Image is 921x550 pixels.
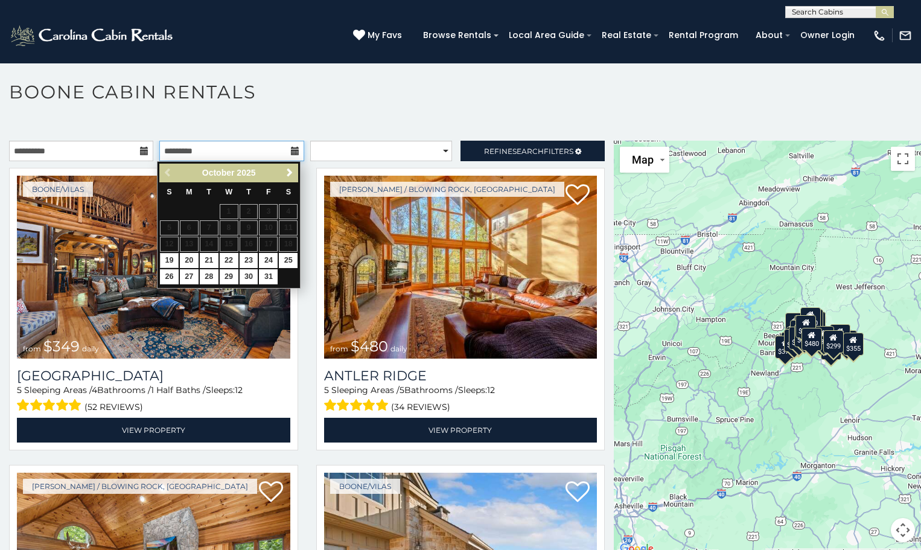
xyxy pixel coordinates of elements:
span: 4 [92,385,97,395]
a: 28 [200,269,218,284]
a: RefineSearchFilters [460,141,605,161]
div: $395 [789,327,809,350]
button: Toggle fullscreen view [891,147,915,171]
span: Friday [266,188,271,196]
span: My Favs [368,29,402,42]
a: Local Area Guide [503,26,590,45]
a: 30 [240,269,258,284]
span: Thursday [246,188,251,196]
span: 1 Half Baths / [151,385,206,395]
a: 21 [200,253,218,268]
span: Monday [186,188,193,196]
span: Sunday [167,188,171,196]
div: $315 [801,328,821,351]
button: Change map style [620,147,669,173]
span: daily [390,344,407,353]
a: Boone/Vilas [23,182,93,197]
a: Diamond Creek Lodge from $349 daily [17,176,290,359]
a: 31 [259,269,278,284]
a: Add to favorites [259,480,283,505]
span: daily [82,344,99,353]
a: 23 [240,253,258,268]
span: Map [632,153,654,166]
span: Saturday [286,188,291,196]
div: $355 [843,333,864,356]
span: (52 reviews) [84,399,143,415]
span: Wednesday [225,188,232,196]
a: Browse Rentals [417,26,497,45]
span: (34 reviews) [391,399,450,415]
a: [GEOGRAPHIC_DATA] [17,368,290,384]
span: 5 [324,385,329,395]
div: $225 [794,324,815,347]
a: 25 [279,253,298,268]
a: [PERSON_NAME] / Blowing Rock, [GEOGRAPHIC_DATA] [23,479,257,494]
a: 24 [259,253,278,268]
div: $375 [775,335,795,358]
span: 5 [400,385,404,395]
a: Boone/Vilas [330,479,400,494]
img: phone-regular-white.png [873,29,886,42]
span: from [23,344,41,353]
div: Sleeping Areas / Bathrooms / Sleeps: [324,384,598,415]
a: Antler Ridge from $480 daily [324,176,598,359]
img: Diamond Creek Lodge [17,176,290,359]
span: 12 [487,385,495,395]
div: $349 [795,315,816,338]
a: Add to favorites [566,480,590,505]
div: $930 [829,324,850,347]
span: 12 [235,385,243,395]
div: $299 [823,330,843,353]
a: Antler Ridge [324,368,598,384]
div: $325 [784,328,805,351]
a: [PERSON_NAME] / Blowing Rock, [GEOGRAPHIC_DATA] [330,182,564,197]
span: from [330,344,348,353]
a: My Favs [353,29,405,42]
div: $635 [785,313,806,336]
img: mail-regular-white.png [899,29,912,42]
span: Tuesday [206,188,211,196]
span: Refine Filters [484,147,573,156]
img: Antler Ridge [324,176,598,359]
a: 22 [220,253,238,268]
a: 26 [160,269,179,284]
span: Search [512,147,544,156]
a: 27 [180,269,199,284]
span: Next [285,168,295,177]
a: About [750,26,789,45]
div: $380 [813,325,833,348]
a: Next [282,165,297,181]
span: $480 [351,337,388,355]
span: 2025 [237,168,255,177]
a: 29 [220,269,238,284]
a: 19 [160,253,179,268]
a: Rental Program [663,26,744,45]
a: Owner Login [794,26,861,45]
div: $480 [801,327,821,350]
button: Map camera controls [891,518,915,542]
a: View Property [17,418,290,443]
span: 5 [17,385,22,395]
span: $349 [43,337,80,355]
a: Real Estate [596,26,657,45]
div: $350 [821,337,841,360]
div: $320 [800,307,820,330]
img: White-1-2.png [9,24,176,48]
div: Sleeping Areas / Bathrooms / Sleeps: [17,384,290,415]
a: 20 [180,253,199,268]
a: View Property [324,418,598,443]
span: October [202,168,235,177]
a: Add to favorites [566,183,590,208]
h3: Diamond Creek Lodge [17,368,290,384]
div: $255 [803,309,823,332]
